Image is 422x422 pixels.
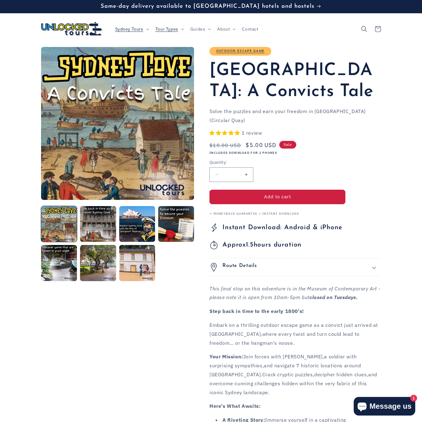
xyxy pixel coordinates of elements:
[39,19,105,38] a: Unlocked Tours
[209,107,381,125] p: Solve the puzzles and earn your freedom in [GEOGRAPHIC_DATA] (Circular Quay)
[209,212,381,216] p: ✓ Moneyback Guarantee ✓ Instant Download
[209,130,242,136] span: 5.00 stars
[155,26,178,32] span: Tour Types
[222,242,246,248] strong: Approx
[119,206,155,242] button: Load image 3 in gallery view
[209,403,260,409] strong: Here's What Awaits:
[222,241,302,249] span: 1.5
[352,397,417,417] inbox-online-store-chat: Shopify online store chat
[209,362,361,378] span: and navigate 7 historic locations around [GEOGRAPHIC_DATA].
[279,141,296,149] span: Sale
[209,285,380,301] em: This final stop on this adventure is in the Museum of Contemporary Art - please note it is open f...
[242,26,258,32] span: Contact
[41,245,77,281] button: Load image 5 in gallery view
[217,26,230,32] span: About
[246,141,276,149] span: $5.00 USD
[101,3,314,9] span: Same-day delivery available to [GEOGRAPHIC_DATA] hotels and hostels
[216,49,265,53] a: Outdoor Escape Game
[209,60,381,102] h1: [GEOGRAPHIC_DATA]: A Convicts Tale
[222,263,257,272] h2: Route Details
[112,23,152,36] summary: Sydney Tours
[209,353,243,360] strong: Your Mission:
[41,206,77,242] button: Load image 1 in gallery view
[209,141,241,149] s: $10.00 USD
[209,371,377,395] span: and overcome cunning challenges hidden within the very fabric of this iconic Sydney landscape.
[222,224,342,231] strong: Instant Download: Android & iPhone
[115,26,143,32] span: Sydney Tours
[314,371,368,378] span: decipher hidden clues,
[357,22,371,36] summary: Search
[80,245,116,281] button: Load image 6 in gallery view
[80,206,116,242] button: Load image 2 in gallery view
[190,26,205,32] span: Guides
[41,22,103,36] img: Unlocked Tours
[209,308,304,314] strong: Step back in time to the early 1800's!
[209,331,360,346] span: where every twist and turn could lead to freedom… or the hangman's noose.
[242,130,262,136] span: 1 review
[254,242,302,248] strong: hours duration
[238,23,262,36] a: Contact
[152,23,187,36] summary: Tour Types
[209,190,345,204] button: Add to cart
[158,206,194,242] button: Load image 4 in gallery view
[119,245,155,281] button: Load image 7 in gallery view
[41,47,194,281] media-gallery: Gallery Viewer
[209,151,277,155] strong: INCLUDES DOWNLOAD FOR 2 PHONES
[310,294,358,300] strong: closed on Tuesdays.
[243,353,324,360] span: Join forces with [PERSON_NAME],
[187,23,214,36] summary: Guides
[262,371,314,378] span: Crack cryptic puzzles,
[213,23,238,36] summary: About
[209,258,381,276] summary: Route Details
[209,322,378,337] span: Embark on a thrilling outdoor escape game as a convict just arrived at [GEOGRAPHIC_DATA],
[209,159,345,166] label: Quantity:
